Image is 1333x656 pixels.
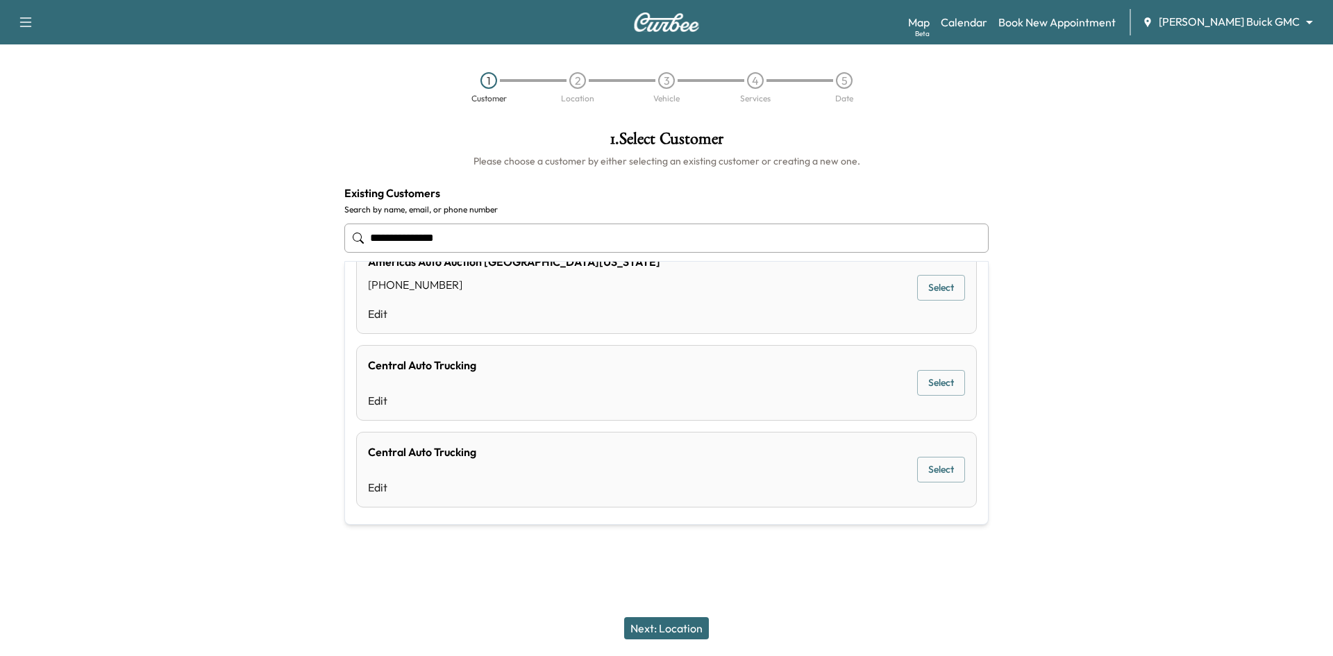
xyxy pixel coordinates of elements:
label: Search by name, email, or phone number [344,204,989,215]
button: Select [917,275,965,301]
div: Vehicle [653,94,680,103]
h1: 1 . Select Customer [344,131,989,154]
div: Customer [471,94,507,103]
a: Edit [368,479,476,496]
a: MapBeta [908,14,930,31]
button: Select [917,370,965,396]
h4: Existing Customers [344,185,989,201]
div: Beta [915,28,930,39]
h6: Please choose a customer by either selecting an existing customer or creating a new one. [344,154,989,168]
div: [PHONE_NUMBER] [368,276,660,293]
a: Edit [368,305,660,322]
img: Curbee Logo [633,12,700,32]
div: 4 [747,72,764,89]
div: Location [561,94,594,103]
div: Central Auto Trucking [368,357,476,373]
div: Date [835,94,853,103]
a: Edit [368,392,476,409]
div: Americas Auto Auction [GEOGRAPHIC_DATA][US_STATE] [368,253,660,270]
div: 1 [480,72,497,89]
div: 3 [658,72,675,89]
div: 5 [836,72,853,89]
div: Services [740,94,771,103]
div: 2 [569,72,586,89]
button: Next: Location [624,617,709,639]
a: Calendar [941,14,987,31]
div: Central Auto Trucking [368,444,476,460]
a: Book New Appointment [998,14,1116,31]
button: Select [917,457,965,482]
span: [PERSON_NAME] Buick GMC [1159,14,1300,30]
